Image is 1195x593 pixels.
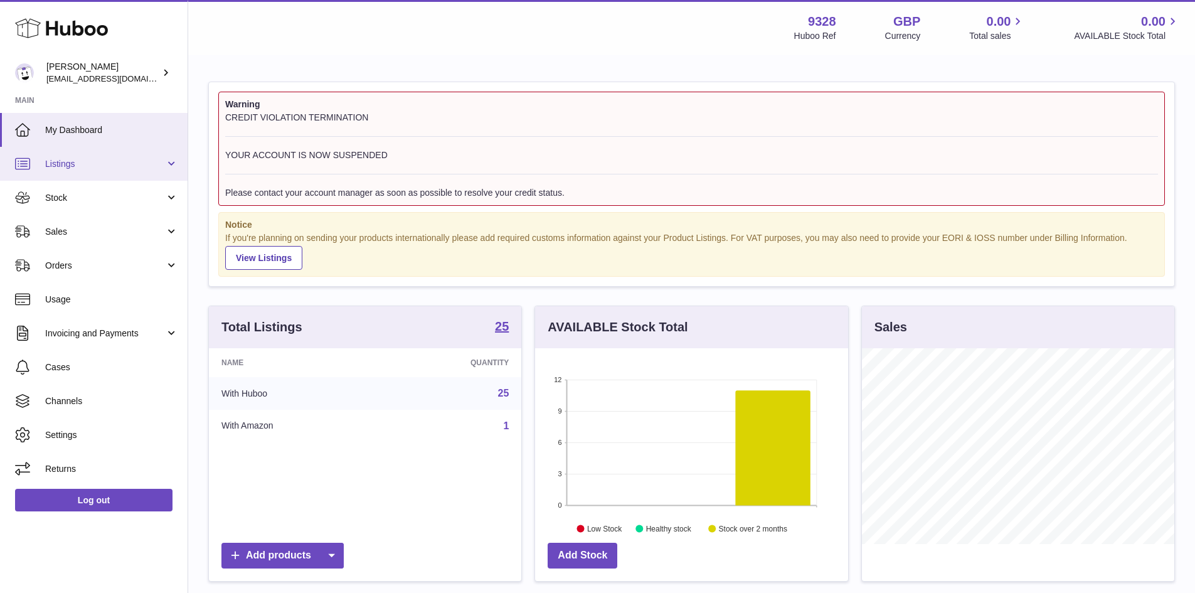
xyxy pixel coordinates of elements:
[587,525,622,533] text: Low Stock
[45,463,178,475] span: Returns
[558,439,562,446] text: 6
[794,30,836,42] div: Huboo Ref
[1141,13,1166,30] span: 0.00
[1074,30,1180,42] span: AVAILABLE Stock Total
[558,501,562,509] text: 0
[45,226,165,238] span: Sales
[987,13,1011,30] span: 0.00
[221,543,344,569] a: Add products
[46,61,159,85] div: [PERSON_NAME]
[555,376,562,383] text: 12
[225,232,1158,270] div: If you're planning on sending your products internationally please add required customs informati...
[45,124,178,136] span: My Dashboard
[503,420,509,431] a: 1
[45,328,165,339] span: Invoicing and Payments
[45,260,165,272] span: Orders
[45,361,178,373] span: Cases
[808,13,836,30] strong: 9328
[558,407,562,415] text: 9
[495,320,509,333] strong: 25
[646,525,692,533] text: Healthy stock
[209,410,380,442] td: With Amazon
[874,319,907,336] h3: Sales
[495,320,509,335] a: 25
[15,489,173,511] a: Log out
[548,543,617,569] a: Add Stock
[558,470,562,478] text: 3
[45,192,165,204] span: Stock
[548,319,688,336] h3: AVAILABLE Stock Total
[1074,13,1180,42] a: 0.00 AVAILABLE Stock Total
[209,348,380,377] th: Name
[225,246,302,270] a: View Listings
[893,13,920,30] strong: GBP
[45,158,165,170] span: Listings
[221,319,302,336] h3: Total Listings
[225,99,1158,110] strong: Warning
[15,63,34,82] img: internalAdmin-9328@internal.huboo.com
[380,348,522,377] th: Quantity
[209,377,380,410] td: With Huboo
[45,429,178,441] span: Settings
[45,294,178,306] span: Usage
[45,395,178,407] span: Channels
[885,30,921,42] div: Currency
[225,219,1158,231] strong: Notice
[719,525,787,533] text: Stock over 2 months
[225,112,1158,199] div: CREDIT VIOLATION TERMINATION YOUR ACCOUNT IS NOW SUSPENDED Please contact your account manager as...
[46,73,184,83] span: [EMAIL_ADDRESS][DOMAIN_NAME]
[969,30,1025,42] span: Total sales
[498,388,509,398] a: 25
[969,13,1025,42] a: 0.00 Total sales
